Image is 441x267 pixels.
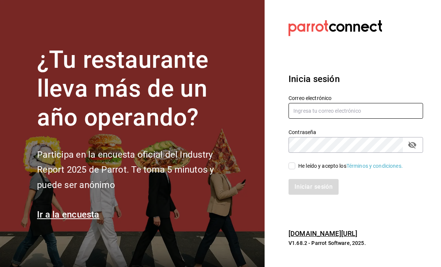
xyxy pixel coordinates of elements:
h2: Participa en la encuesta oficial del Industry Report 2025 de Parrot. Te toma 5 minutos y puede se... [37,147,239,193]
h3: Inicia sesión [289,72,423,86]
label: Contraseña [289,130,423,135]
input: Ingresa tu correo electrónico [289,103,423,119]
a: [DOMAIN_NAME][URL] [289,230,357,237]
a: Ir a la encuesta [37,209,99,220]
button: passwordField [406,139,419,151]
a: Términos y condiciones. [346,163,403,169]
h1: ¿Tu restaurante lleva más de un año operando? [37,46,239,132]
p: V1.68.2 - Parrot Software, 2025. [289,239,423,247]
div: He leído y acepto los [298,162,403,170]
label: Correo electrónico [289,95,423,101]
